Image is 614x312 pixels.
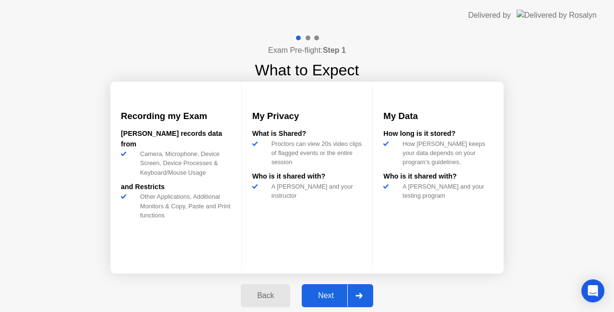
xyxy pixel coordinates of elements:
div: Camera, Microphone, Device Screen, Device Processes & Keyboard/Mouse Usage [136,149,231,177]
div: [PERSON_NAME] records data from [121,129,231,149]
h1: What to Expect [255,59,359,82]
h3: My Privacy [252,109,362,123]
div: Delivered by [468,10,511,21]
div: A [PERSON_NAME] and your instructor [268,182,362,200]
div: How long is it stored? [383,129,493,139]
button: Back [241,284,290,307]
div: Back [244,291,287,300]
h3: My Data [383,109,493,123]
button: Next [302,284,373,307]
h3: Recording my Exam [121,109,231,123]
div: Other Applications, Additional Monitors & Copy, Paste and Print functions [136,192,231,220]
div: Who is it shared with? [383,171,493,182]
h4: Exam Pre-flight: [268,45,346,56]
div: How [PERSON_NAME] keeps your data depends on your program’s guidelines. [399,139,493,167]
div: Who is it shared with? [252,171,362,182]
div: Proctors can view 20s video clips of flagged events or the entire session [268,139,362,167]
img: Delivered by Rosalyn [517,10,597,21]
div: What is Shared? [252,129,362,139]
div: and Restricts [121,182,231,192]
div: Open Intercom Messenger [581,279,604,302]
b: Step 1 [323,46,346,54]
div: A [PERSON_NAME] and your testing program [399,182,493,200]
div: Next [305,291,347,300]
